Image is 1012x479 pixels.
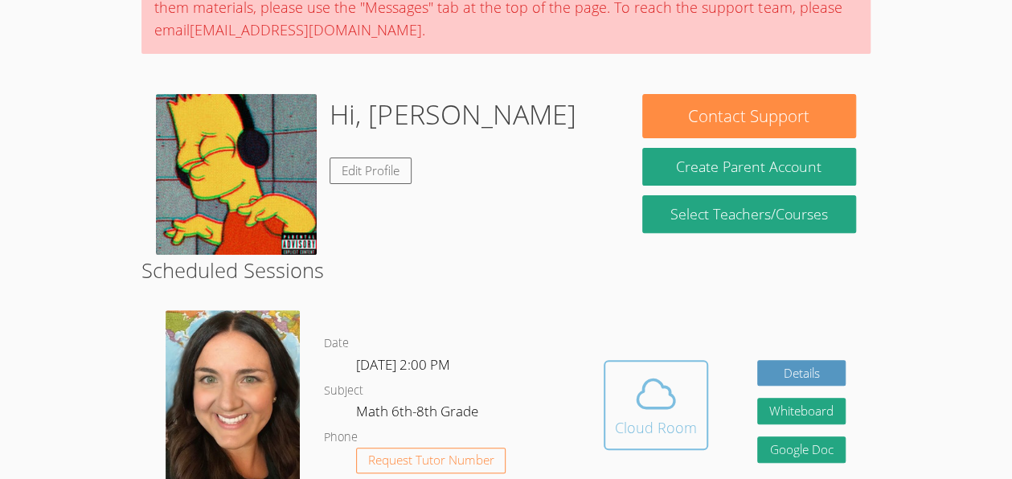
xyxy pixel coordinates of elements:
a: Select Teachers/Courses [642,195,856,233]
dt: Phone [324,428,358,448]
h1: Hi, [PERSON_NAME] [330,94,576,135]
div: Cloud Room [615,416,697,439]
a: Details [757,360,846,387]
dd: Math 6th-8th Grade [356,400,481,428]
a: Google Doc [757,436,846,463]
a: Edit Profile [330,158,412,184]
dt: Subject [324,381,363,401]
button: Request Tutor Number [356,448,506,474]
span: [DATE] 2:00 PM [356,355,450,374]
button: Whiteboard [757,398,846,424]
button: Create Parent Account [642,148,856,186]
button: Contact Support [642,94,856,138]
dt: Date [324,334,349,354]
h2: Scheduled Sessions [141,255,871,285]
span: Request Tutor Number [368,454,494,466]
img: ab67616d00001e0241a05491b02cb2f0b841068f.jfif [156,94,317,255]
button: Cloud Room [604,360,708,450]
